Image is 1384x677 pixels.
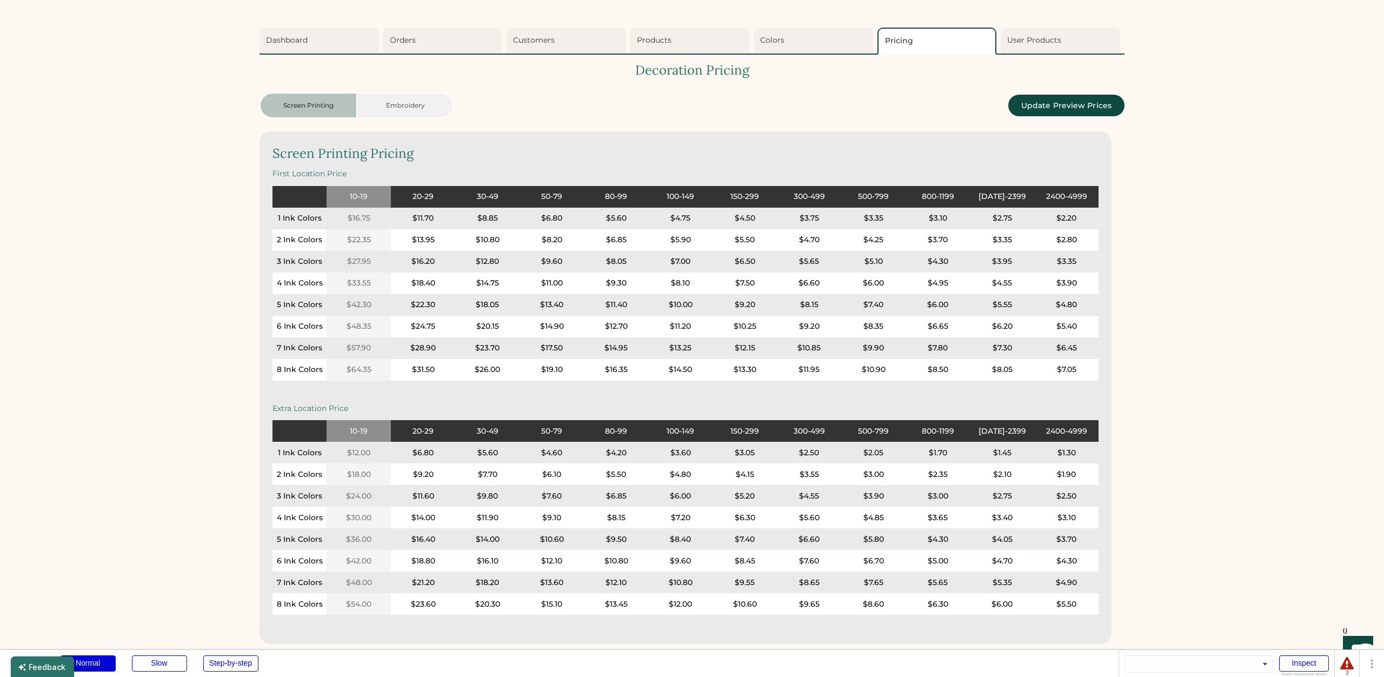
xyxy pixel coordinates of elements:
[520,426,584,437] div: 50-79
[1034,191,1099,202] div: 2400-4999
[391,426,455,437] div: 20-29
[992,321,1013,332] div: $6.20
[606,235,627,245] div: $6.85
[605,321,628,332] div: $12.70
[606,534,627,545] div: $9.50
[477,213,498,224] div: $8.85
[606,213,627,224] div: $5.60
[412,578,435,588] div: $21.20
[346,513,371,523] div: $30.00
[411,534,435,545] div: $16.40
[863,235,883,245] div: $4.25
[259,92,357,118] button: Screen Printing
[863,448,883,459] div: $2.05
[413,469,434,480] div: $9.20
[11,650,44,667] div: Debugger
[1057,364,1076,375] div: $7.05
[1056,534,1076,545] div: $3.70
[277,235,322,245] div: 2 Ink Colors
[541,256,562,267] div: $9.60
[347,321,371,332] div: $48.35
[259,61,1124,79] div: Decoration Pricing
[670,321,691,332] div: $11.20
[637,35,747,46] div: Products
[669,343,691,354] div: $13.25
[670,534,691,545] div: $8.40
[476,578,499,588] div: $18.20
[541,448,562,459] div: $4.60
[277,513,323,523] div: 4 Ink Colors
[1057,448,1076,459] div: $1.30
[346,491,371,502] div: $24.00
[605,364,628,375] div: $16.35
[929,213,947,224] div: $3.10
[669,578,693,588] div: $10.80
[670,556,691,567] div: $9.60
[735,448,755,459] div: $3.05
[799,364,820,375] div: $11.95
[476,235,500,245] div: $10.80
[734,364,756,375] div: $13.30
[542,469,561,480] div: $6.10
[993,578,1012,588] div: $5.35
[411,599,436,610] div: $23.60
[540,300,563,310] div: $13.40
[799,599,820,610] div: $9.65
[797,343,821,354] div: $10.85
[992,534,1013,545] div: $4.05
[277,278,323,289] div: 4 Ink Colors
[391,191,455,202] div: 20-29
[1057,256,1076,267] div: $3.35
[993,469,1012,480] div: $2.10
[863,300,883,310] div: $7.40
[477,556,498,567] div: $16.10
[927,300,948,310] div: $6.00
[800,213,819,224] div: $3.75
[475,343,500,354] div: $23.70
[671,278,690,289] div: $8.10
[542,235,562,245] div: $8.20
[735,300,755,310] div: $9.20
[928,343,948,354] div: $7.80
[476,278,499,289] div: $14.75
[272,169,1099,180] div: First Location Price
[455,191,520,202] div: 30-49
[277,534,322,545] div: 5 Ink Colors
[1008,95,1124,116] button: Update Preview Prices
[277,491,322,502] div: 3 Ink Colors
[841,426,906,437] div: 500-799
[929,448,947,459] div: $1.70
[278,213,322,224] div: 1 Ink Colors
[1056,599,1076,610] div: $5.50
[735,534,755,545] div: $7.40
[1056,213,1076,224] div: $2.20
[266,35,376,46] div: Dashboard
[928,235,948,245] div: $3.70
[735,213,755,224] div: $4.50
[277,469,322,480] div: 2 Ink Colors
[477,448,498,459] div: $5.60
[992,556,1013,567] div: $4.70
[272,403,1099,414] div: Extra Location Price
[928,599,948,610] div: $6.30
[993,343,1012,354] div: $7.30
[670,491,691,502] div: $6.00
[863,343,884,354] div: $9.90
[541,364,563,375] div: $19.10
[412,364,435,375] div: $31.50
[348,213,370,224] div: $16.75
[928,364,948,375] div: $8.50
[277,599,323,610] div: 8 Ink Colors
[327,426,391,437] div: 10-19
[475,599,500,610] div: $20.30
[477,513,498,523] div: $11.90
[992,256,1012,267] div: $3.95
[277,343,322,354] div: 7 Ink Colors
[272,144,1099,163] div: Screen Printing Pricing
[992,364,1013,375] div: $8.05
[411,513,435,523] div: $14.00
[1340,671,1354,676] div: 3
[541,343,563,354] div: $17.50
[541,599,562,610] div: $15.10
[347,448,370,459] div: $12.00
